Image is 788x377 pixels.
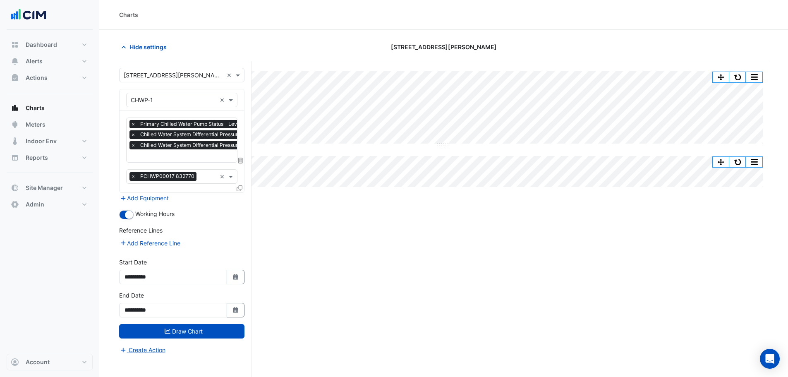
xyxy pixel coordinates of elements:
[10,7,47,23] img: Company Logo
[760,349,780,369] div: Open Intercom Messenger
[11,200,19,209] app-icon: Admin
[11,184,19,192] app-icon: Site Manager
[119,193,169,203] button: Add Equipment
[129,141,137,149] span: ×
[7,196,93,213] button: Admin
[26,137,57,145] span: Indoor Env
[11,104,19,112] app-icon: Charts
[391,43,497,51] span: [STREET_ADDRESS][PERSON_NAME]
[232,274,240,281] fa-icon: Select Date
[129,130,137,139] span: ×
[746,72,762,82] button: More Options
[138,130,294,139] span: Chilled Water System Differential Pressure - Level 15, Plantroom
[138,172,196,180] span: PCHWP00017 832770
[26,41,57,49] span: Dashboard
[7,100,93,116] button: Charts
[119,291,144,300] label: End Date
[7,53,93,70] button: Alerts
[11,57,19,65] app-icon: Alerts
[119,324,244,339] button: Draw Chart
[129,172,137,180] span: ×
[746,157,762,167] button: More Options
[26,120,46,129] span: Meters
[11,74,19,82] app-icon: Actions
[7,133,93,149] button: Indoor Env
[11,120,19,129] app-icon: Meters
[138,120,277,128] span: Primary Chilled Water Pump Status - Level 15, Plantroom
[129,120,137,128] span: ×
[26,104,45,112] span: Charts
[135,210,175,217] span: Working Hours
[227,71,234,79] span: Clear
[26,358,50,366] span: Account
[11,41,19,49] app-icon: Dashboard
[119,40,172,54] button: Hide settings
[7,180,93,196] button: Site Manager
[7,116,93,133] button: Meters
[237,157,244,164] span: Choose Function
[26,184,63,192] span: Site Manager
[119,10,138,19] div: Charts
[7,70,93,86] button: Actions
[26,74,48,82] span: Actions
[119,226,163,235] label: Reference Lines
[237,185,242,192] span: Clone Favourites and Tasks from this Equipment to other Equipment
[11,137,19,145] app-icon: Indoor Env
[138,141,315,149] span: Chilled Water System Differential Pressure Setpoint - Level 15, Plantroom
[220,172,227,181] span: Clear
[119,258,147,267] label: Start Date
[232,307,240,314] fa-icon: Select Date
[713,157,729,167] button: Pan
[129,43,167,51] span: Hide settings
[26,154,48,162] span: Reports
[729,157,746,167] button: Reset
[119,345,166,355] button: Create Action
[7,354,93,370] button: Account
[26,57,43,65] span: Alerts
[7,149,93,166] button: Reports
[119,238,181,248] button: Add Reference Line
[713,72,729,82] button: Pan
[26,200,44,209] span: Admin
[7,36,93,53] button: Dashboard
[11,154,19,162] app-icon: Reports
[220,96,227,104] span: Clear
[729,72,746,82] button: Reset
